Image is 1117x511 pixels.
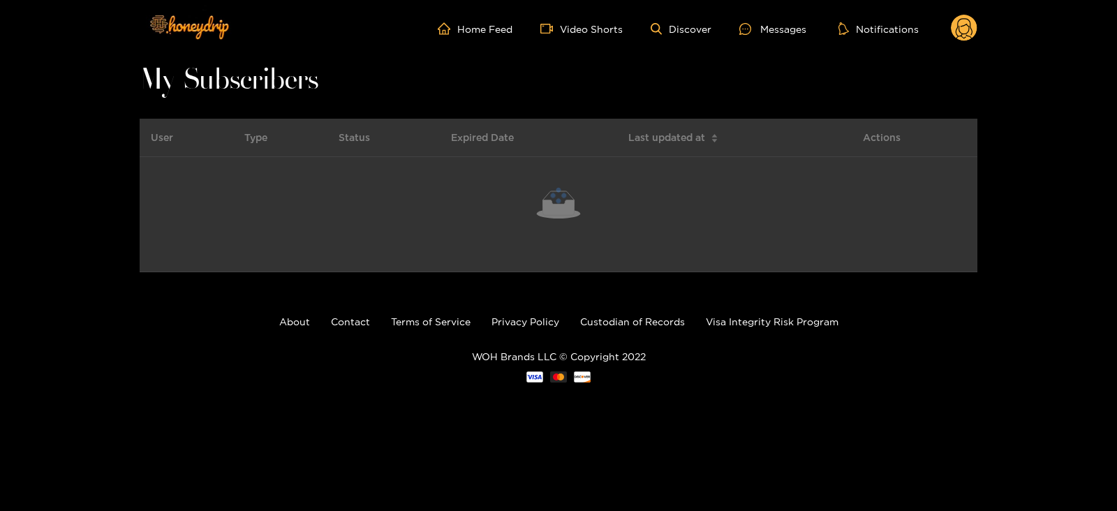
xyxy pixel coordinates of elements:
[540,22,623,35] a: Video Shorts
[279,316,310,327] a: About
[580,316,685,327] a: Custodian of Records
[438,22,512,35] a: Home Feed
[331,316,370,327] a: Contact
[491,316,559,327] a: Privacy Policy
[834,22,923,36] button: Notifications
[140,71,977,91] h1: My Subscribers
[739,21,806,37] div: Messages
[391,316,471,327] a: Terms of Service
[540,22,560,35] span: video-camera
[651,23,711,35] a: Discover
[438,22,457,35] span: home
[706,316,838,327] a: Visa Integrity Risk Program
